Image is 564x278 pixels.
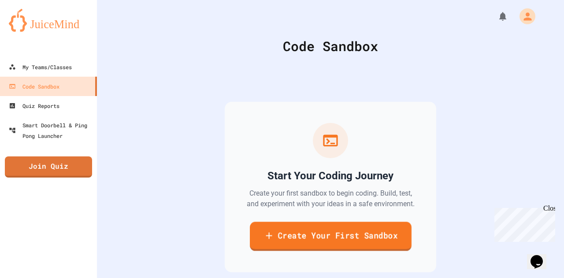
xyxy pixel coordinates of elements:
p: Create your first sandbox to begin coding. Build, test, and experiment with your ideas in a safe ... [246,188,415,209]
a: Join Quiz [5,156,92,178]
img: logo-orange.svg [9,9,88,32]
div: Chat with us now!Close [4,4,61,56]
iframe: chat widget [491,204,555,242]
div: Quiz Reports [9,100,59,111]
div: Code Sandbox [9,81,59,92]
div: My Account [510,6,538,26]
iframe: chat widget [527,243,555,269]
div: My Notifications [481,9,510,24]
h2: Start Your Coding Journey [267,169,393,183]
a: Create Your First Sandbox [250,222,412,251]
div: Code Sandbox [119,36,542,56]
div: My Teams/Classes [9,62,72,72]
div: Smart Doorbell & Ping Pong Launcher [9,120,93,141]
